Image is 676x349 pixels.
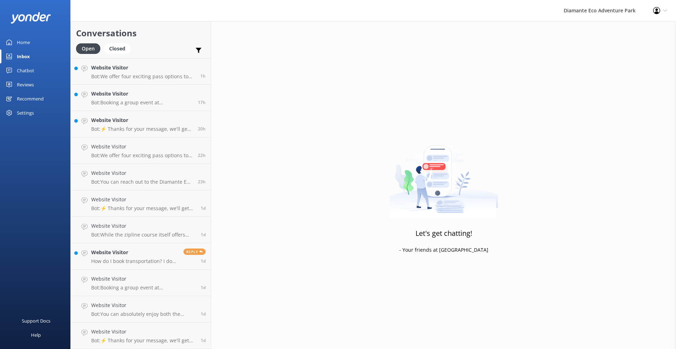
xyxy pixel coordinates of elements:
div: Closed [104,43,131,54]
span: Oct 08 2025 11:12am (UTC -06:00) America/Costa_Rica [201,232,206,238]
div: Help [31,328,41,342]
h3: Let's get chatting! [415,228,472,239]
a: Website VisitorBot:We offer four exciting pass options to suit your adventure needs! - The **Adve... [71,58,211,85]
p: Bot: Booking a group event at [GEOGRAPHIC_DATA] is a breeze! Just fill out the inquiry form or em... [91,284,195,291]
a: Open [76,44,104,52]
div: Recommend [17,92,44,106]
img: artwork of a man stealing a conversation from at giant smartphone [389,130,498,219]
p: Bot: While the zipline course itself offers breathtaking views and thrilling rides, much of it is... [91,232,195,238]
div: Reviews [17,78,34,92]
span: Oct 07 2025 10:07pm (UTC -06:00) America/Costa_Rica [201,284,206,290]
a: Website VisitorBot:You can absolutely enjoy both the Adventure Pass and the ATV Adventure in the ... [71,296,211,323]
span: Oct 08 2025 10:09am (UTC -06:00) America/Costa_Rica [201,258,206,264]
h4: Website Visitor [91,222,195,230]
div: Open [76,43,100,54]
h4: Website Visitor [91,169,193,177]
span: Oct 07 2025 05:14pm (UTC -06:00) America/Costa_Rica [201,337,206,343]
span: Oct 08 2025 03:57pm (UTC -06:00) America/Costa_Rica [198,152,206,158]
a: Website VisitorBot:We offer four exciting pass options to suit your adventure spirit! - **Adventu... [71,137,211,164]
a: Website VisitorBot:⚡ Thanks for your message, we'll get back to you as soon as we can. You're als... [71,323,211,349]
a: Website VisitorBot:Booking a group event at [GEOGRAPHIC_DATA] is a breeze! Simply fill out the in... [71,85,211,111]
span: Reply [183,249,206,255]
h2: Conversations [76,26,206,40]
a: Website VisitorHow do I book transportation? I don’t see the four seasons under the locationsReply1d [71,243,211,270]
h4: Website Visitor [91,301,195,309]
a: Website VisitorBot:While the zipline course itself offers breathtaking views and thrilling rides,... [71,217,211,243]
a: Website VisitorBot:⚡ Thanks for your message, we'll get back to you as soon as we can. You're als... [71,111,211,137]
h4: Website Visitor [91,196,195,203]
a: Closed [104,44,134,52]
h4: Website Visitor [91,64,195,72]
p: - Your friends at [GEOGRAPHIC_DATA] [399,246,488,254]
a: Website VisitorBot:You can reach out to the Diamante Eco Adventure Park team by calling [PHONE_NU... [71,164,211,190]
div: Inbox [17,49,30,63]
h4: Website Visitor [91,328,195,336]
span: Oct 08 2025 06:09pm (UTC -06:00) America/Costa_Rica [198,126,206,132]
p: Bot: You can absolutely enjoy both the Adventure Pass and the ATV Adventure in the same day! The ... [91,311,195,317]
h4: Website Visitor [91,249,178,256]
span: Oct 09 2025 12:40pm (UTC -06:00) America/Costa_Rica [200,73,206,79]
p: Bot: ⚡ Thanks for your message, we'll get back to you as soon as we can. You're also welcome to k... [91,337,195,344]
span: Oct 08 2025 03:11pm (UTC -06:00) America/Costa_Rica [198,179,206,185]
p: How do I book transportation? I don’t see the four seasons under the locations [91,258,178,264]
h4: Website Visitor [91,116,193,124]
p: Bot: We offer four exciting pass options to suit your adventure spirit! - **Adventure Pass**: Div... [91,152,193,159]
div: Home [17,35,30,49]
p: Bot: ⚡ Thanks for your message, we'll get back to you as soon as we can. You're also welcome to k... [91,126,193,132]
span: Oct 08 2025 09:25pm (UTC -06:00) America/Costa_Rica [198,99,206,105]
a: Website VisitorBot:⚡ Thanks for your message, we'll get back to you as soon as we can. You're als... [71,190,211,217]
p: Bot: ⚡ Thanks for your message, we'll get back to you as soon as we can. You're also welcome to k... [91,205,195,212]
h4: Website Visitor [91,90,193,98]
p: Bot: Booking a group event at [GEOGRAPHIC_DATA] is a breeze! Simply fill out the inquiry form or ... [91,99,193,106]
p: Bot: You can reach out to the Diamante Eco Adventure Park team by calling [PHONE_NUMBER], sending... [91,179,193,185]
span: Oct 07 2025 06:07pm (UTC -06:00) America/Costa_Rica [201,311,206,317]
a: Website VisitorBot:Booking a group event at [GEOGRAPHIC_DATA] is a breeze! Just fill out the inqu... [71,270,211,296]
div: Settings [17,106,34,120]
img: yonder-white-logo.png [11,12,51,24]
h4: Website Visitor [91,275,195,283]
span: Oct 08 2025 02:00pm (UTC -06:00) America/Costa_Rica [201,205,206,211]
p: Bot: We offer four exciting pass options to suit your adventure needs! - The **Adventure Pass** g... [91,73,195,80]
div: Support Docs [22,314,50,328]
div: Chatbot [17,63,34,78]
h4: Website Visitor [91,143,193,151]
